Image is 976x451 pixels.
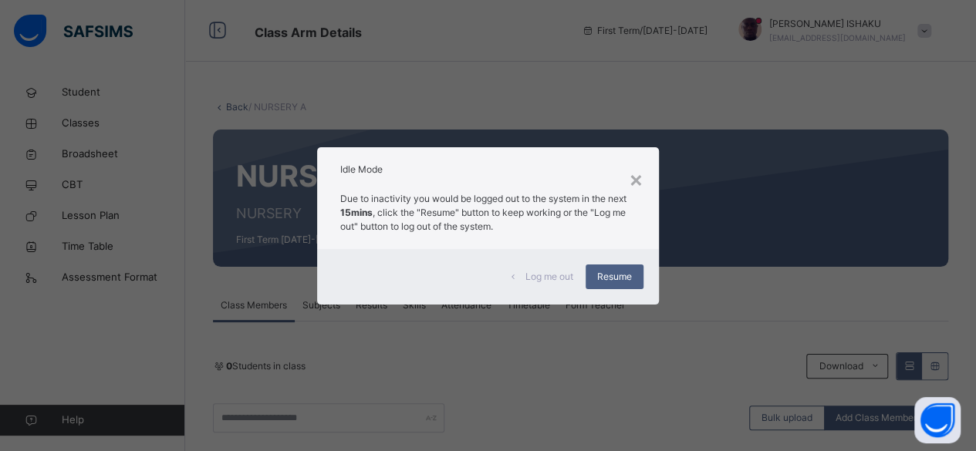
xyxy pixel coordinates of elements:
[629,163,643,195] div: ×
[340,163,636,177] h2: Idle Mode
[597,270,632,284] span: Resume
[914,397,961,443] button: Open asap
[340,207,373,218] strong: 15mins
[525,270,573,284] span: Log me out
[340,192,636,234] p: Due to inactivity you would be logged out to the system in the next , click the "Resume" button t...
